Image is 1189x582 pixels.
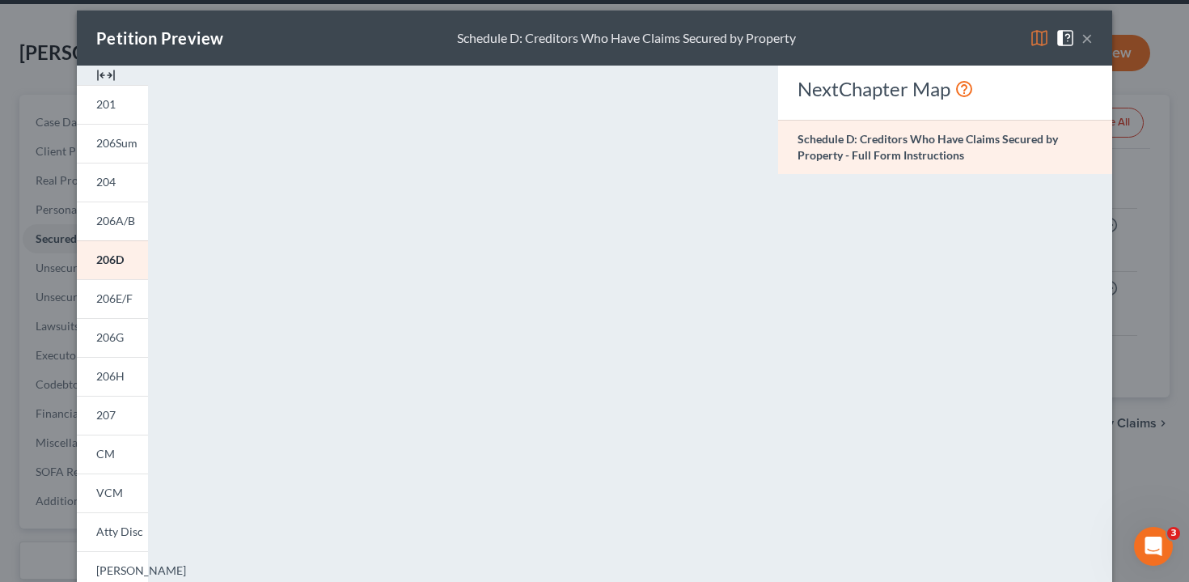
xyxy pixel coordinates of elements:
span: 204 [96,175,116,189]
span: 206A/B [96,214,135,227]
div: Schedule D: Creditors Who Have Claims Secured by Property [457,29,796,48]
a: 207 [77,396,148,435]
a: 206A/B [77,202,148,240]
img: expand-e0f6d898513216a626fdd78e52531dac95497ffd26381d4c15ee2fc46db09dca.svg [96,66,116,85]
img: help-close-5ba153eb36485ed6c1ea00a893f15db1cb9b99d6cae46e1a8edb6c62d00a1a76.svg [1056,28,1075,48]
span: 206Sum [96,136,138,150]
span: 201 [96,97,116,111]
span: 206E/F [96,291,133,305]
a: 206Sum [77,124,148,163]
a: CM [77,435,148,474]
span: 206G [96,330,124,344]
img: map-eea8200ae884c6f1103ae1953ef3d486a96c86aabb227e865a55264e3737af1f.svg [1030,28,1049,48]
a: 206G [77,318,148,357]
a: 206D [77,240,148,279]
a: 206E/F [77,279,148,318]
span: 206D [96,253,124,266]
a: 206H [77,357,148,396]
a: 204 [77,163,148,202]
span: 206H [96,369,125,383]
button: × [1081,28,1093,48]
a: Atty Disc [77,512,148,551]
span: 3 [1167,527,1180,540]
span: 207 [96,408,116,422]
a: VCM [77,474,148,512]
span: CM [96,447,115,461]
iframe: Intercom live chat [1134,527,1173,566]
div: NextChapter Map [798,76,1093,102]
span: VCM [96,486,123,499]
div: Petition Preview [96,27,223,49]
span: [PERSON_NAME] [96,563,186,577]
span: Atty Disc [96,525,143,538]
a: 201 [77,85,148,124]
strong: Schedule D: Creditors Who Have Claims Secured by Property - Full Form Instructions [798,132,1058,162]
